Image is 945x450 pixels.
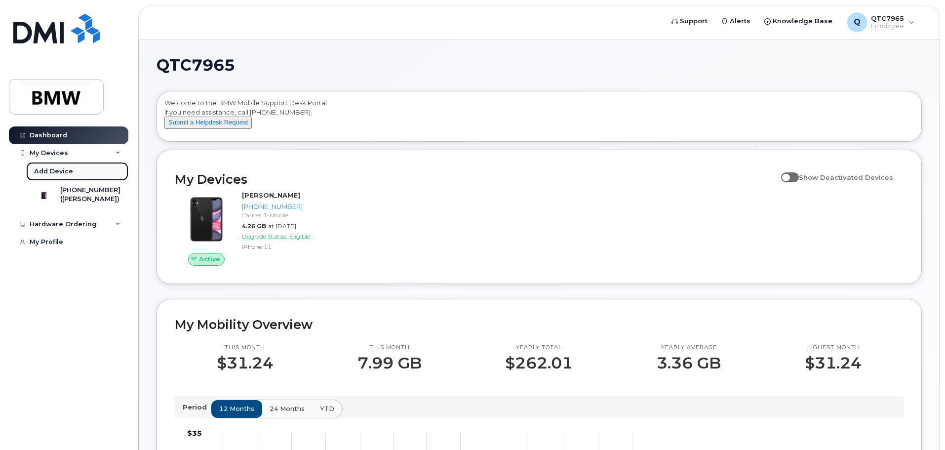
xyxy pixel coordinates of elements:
strong: [PERSON_NAME] [242,191,300,199]
iframe: Messenger Launcher [902,407,938,443]
a: Active[PERSON_NAME][PHONE_NUMBER]Carrier: T-Mobile4.26 GBat [DATE]Upgrade Status:EligibleiPhone 11 [175,191,348,266]
span: at [DATE] [268,222,296,230]
div: Carrier: T-Mobile [242,211,344,219]
p: 7.99 GB [357,354,422,372]
tspan: $35 [187,429,202,438]
span: QTC7965 [157,58,235,73]
h2: My Mobility Overview [175,317,904,332]
div: [PHONE_NUMBER] [242,202,344,211]
p: 3.36 GB [657,354,721,372]
a: Submit a Helpdesk Request [164,118,252,126]
span: YTD [320,404,334,413]
button: Submit a Helpdesk Request [164,117,252,129]
span: Upgrade Status: [242,233,287,240]
p: This month [357,344,422,352]
input: Show Deactivated Devices [781,168,789,176]
span: Show Deactivated Devices [799,173,893,181]
h2: My Devices [175,172,776,187]
p: $31.24 [217,354,274,372]
p: Period [183,403,211,412]
span: 4.26 GB [242,222,266,230]
img: iPhone_11.jpg [183,196,230,243]
div: Welcome to the BMW Mobile Support Desk Portal If you need assistance, call [PHONE_NUMBER]. [164,98,914,138]
span: Active [199,254,220,264]
p: $262.01 [505,354,573,372]
p: Yearly total [505,344,573,352]
div: iPhone 11 [242,243,344,251]
span: Eligible [289,233,310,240]
p: Highest month [805,344,862,352]
p: Yearly average [657,344,721,352]
p: $31.24 [805,354,862,372]
span: 24 months [270,404,305,413]
p: This month [217,344,274,352]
